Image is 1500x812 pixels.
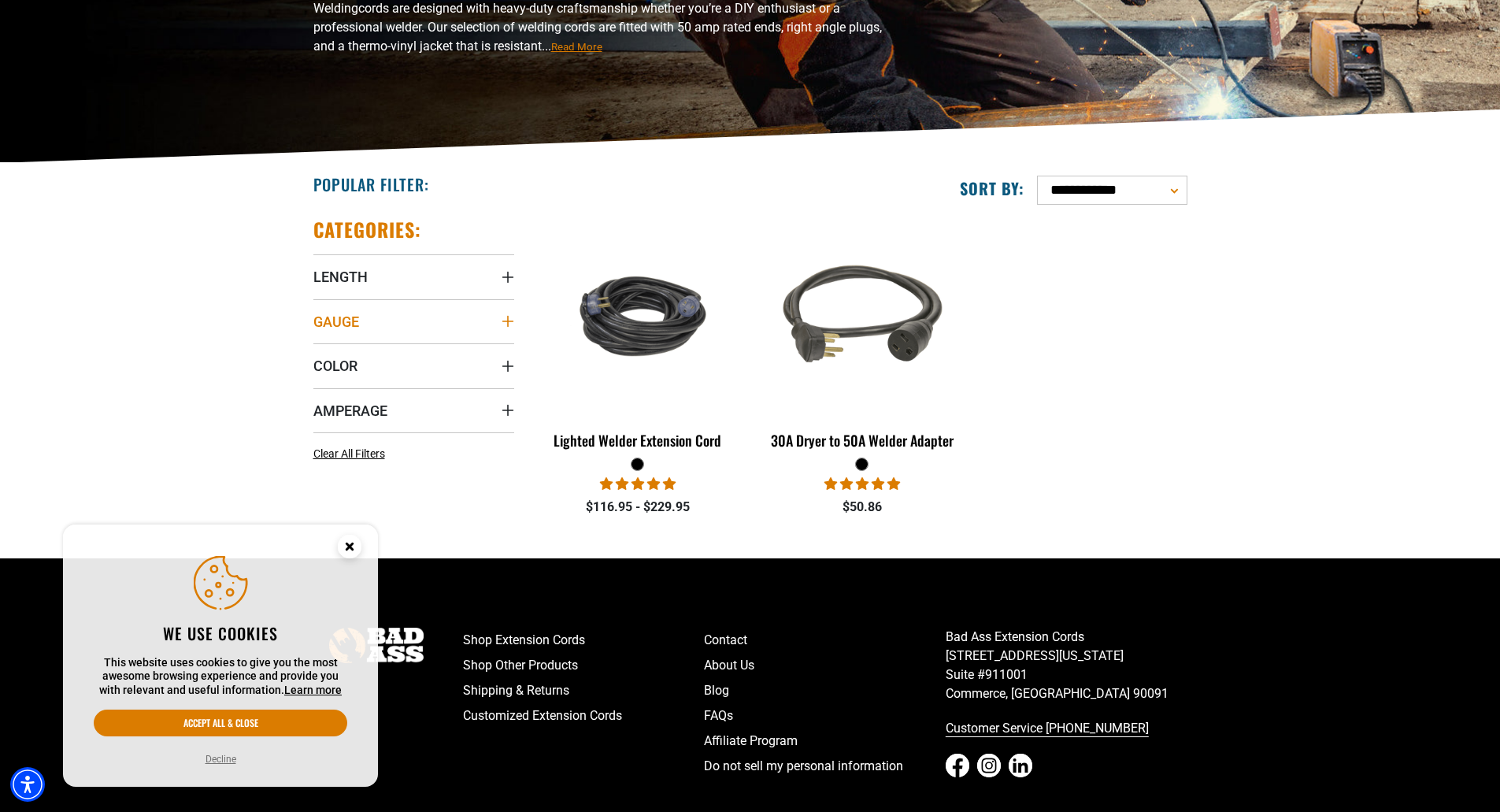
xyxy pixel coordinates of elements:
[313,217,422,242] h2: Categories:
[761,217,962,457] a: black 30A Dryer to 50A Welder Adapter
[94,710,347,736] button: Accept all & close
[704,653,946,678] a: About Us
[313,388,514,432] summary: Amperage
[284,684,342,696] a: This website uses cookies to give you the most awesome browsing experience and provide you with r...
[313,268,368,286] span: Length
[463,628,705,653] a: Shop Extension Cords
[763,225,961,406] img: black
[463,703,705,729] a: Customized Extension Cords
[313,446,391,462] a: Clear All Filters
[538,433,739,447] div: Lighted Welder Extension Cord
[704,729,946,754] a: Affiliate Program
[313,402,387,420] span: Amperage
[761,498,962,517] div: $50.86
[94,656,347,698] p: This website uses cookies to give you the most awesome browsing experience and provide you with r...
[463,678,705,703] a: Shipping & Returns
[94,623,347,643] h2: We use cookies
[313,174,429,195] h2: Popular Filter:
[704,678,946,703] a: Blog
[761,433,962,447] div: 30A Dryer to 50A Welder Adapter
[704,754,946,779] a: Do not sell my personal information
[538,498,739,517] div: $116.95 - $229.95
[946,628,1187,703] p: Bad Ass Extension Cords [STREET_ADDRESS][US_STATE] Suite #911001 Commerce, [GEOGRAPHIC_DATA] 90091
[824,476,900,491] span: 5.00 stars
[463,653,705,678] a: Shop Other Products
[600,476,676,491] span: 5.00 stars
[201,751,241,767] button: Decline
[313,254,514,298] summary: Length
[63,525,378,788] aside: Cookie Consent
[946,716,1187,741] a: call 833-674-1699
[704,703,946,729] a: FAQs
[313,299,514,343] summary: Gauge
[538,217,739,457] a: black Lighted Welder Extension Cord
[551,41,602,53] span: Read More
[313,343,514,387] summary: Color
[10,767,45,802] div: Accessibility Menu
[313,357,357,375] span: Color
[960,178,1024,198] label: Sort by:
[539,255,737,376] img: black
[704,628,946,653] a: Contact
[313,313,359,331] span: Gauge
[313,1,882,54] span: cords are designed with heavy-duty craftsmanship whether you’re a DIY enthusiast or a professiona...
[313,447,385,460] span: Clear All Filters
